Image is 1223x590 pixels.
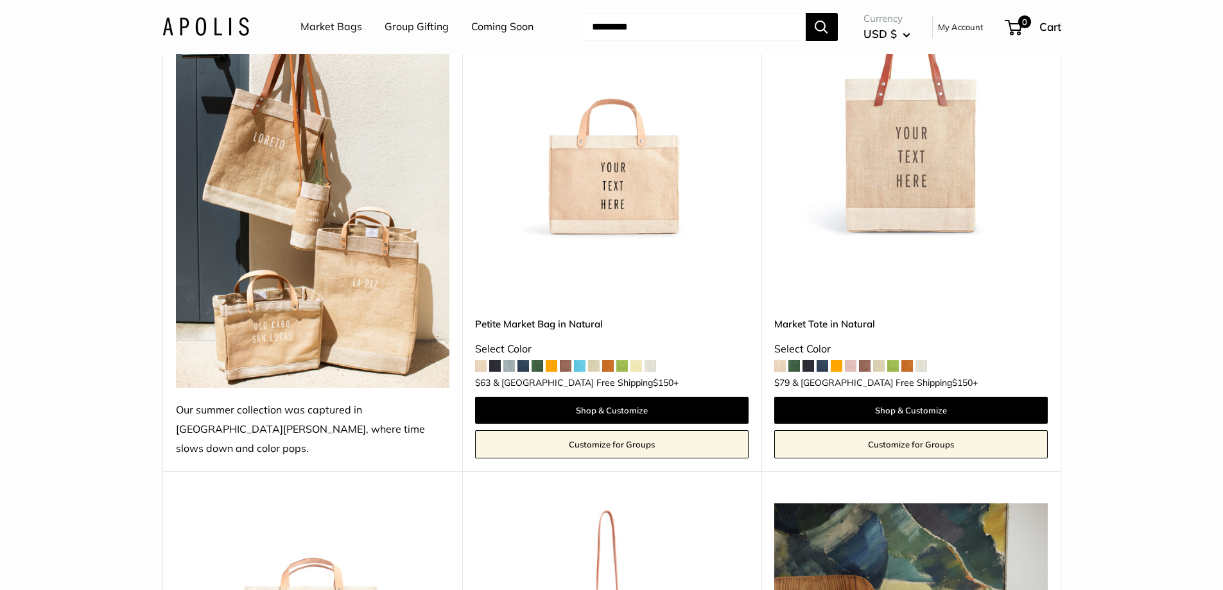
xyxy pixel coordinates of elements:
a: Market Tote in Natural [774,317,1048,331]
span: Cart [1039,20,1061,33]
span: USD $ [863,27,897,40]
span: 0 [1018,15,1030,28]
span: $150 [952,377,973,388]
a: Shop & Customize [774,397,1048,424]
div: Select Color [774,340,1048,359]
iframe: Sign Up via Text for Offers [10,541,137,580]
div: Our summer collection was captured in [GEOGRAPHIC_DATA][PERSON_NAME], where time slows down and c... [176,401,449,458]
input: Search... [582,13,806,41]
button: Search [806,13,838,41]
a: Customize for Groups [774,430,1048,458]
span: $63 [475,377,490,388]
span: & [GEOGRAPHIC_DATA] Free Shipping + [792,378,978,387]
a: Petite Market Bag in Natural [475,317,749,331]
span: & [GEOGRAPHIC_DATA] Free Shipping + [493,378,679,387]
a: Group Gifting [385,17,449,37]
span: $79 [774,377,790,388]
a: Shop & Customize [475,397,749,424]
button: USD $ [863,24,910,44]
a: Customize for Groups [475,430,749,458]
a: 0 Cart [1006,17,1061,37]
span: Currency [863,10,910,28]
span: $150 [653,377,673,388]
a: Coming Soon [471,17,533,37]
a: My Account [938,19,984,35]
img: Apolis [162,17,249,36]
a: Market Bags [300,17,362,37]
div: Select Color [475,340,749,359]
